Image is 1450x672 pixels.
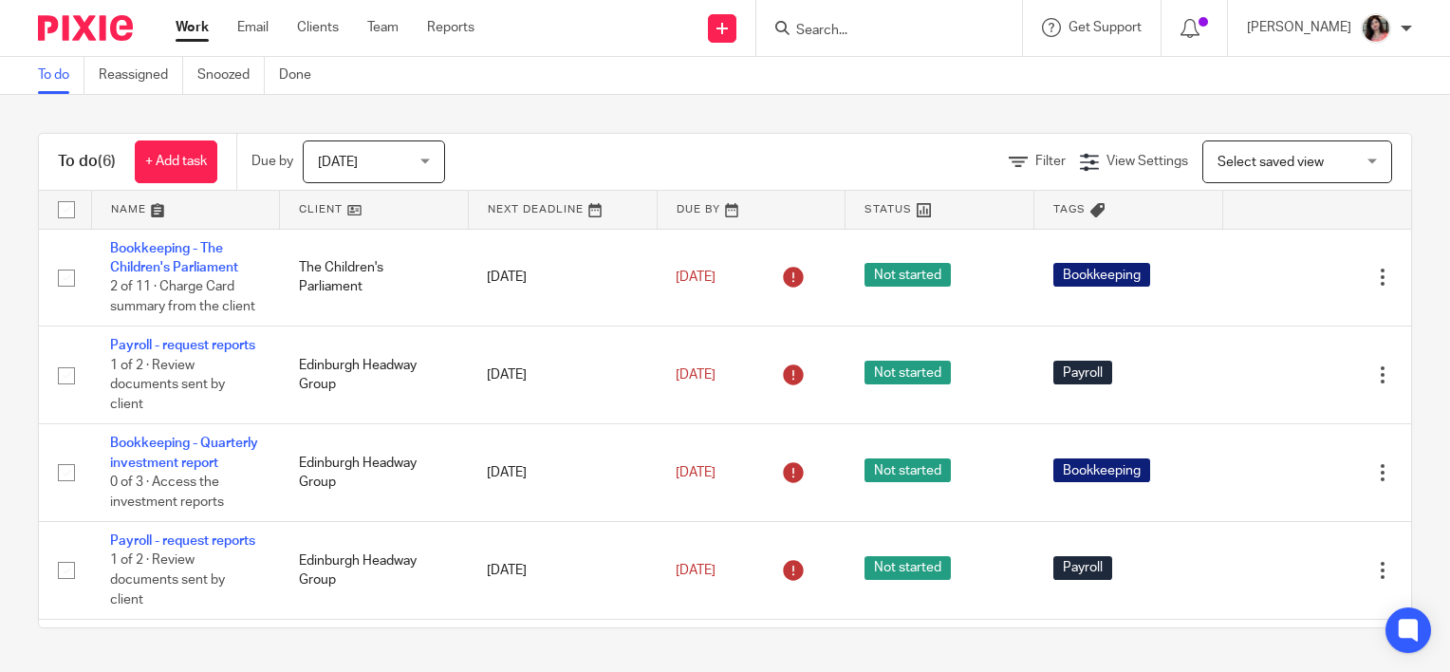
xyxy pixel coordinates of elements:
a: Work [176,18,209,37]
span: Bookkeeping [1053,458,1150,482]
a: Payroll - request reports [110,339,255,352]
a: Reassigned [99,57,183,94]
a: + Add task [135,140,217,183]
span: Get Support [1069,21,1142,34]
span: (6) [98,154,116,169]
span: [DATE] [676,564,716,577]
a: Payroll - request reports [110,534,255,548]
span: Filter [1035,155,1066,168]
a: Bookkeeping - Quarterly investment report [110,437,258,469]
span: 0 of 3 · Access the investment reports [110,476,224,509]
span: 2 of 11 · Charge Card summary from the client [110,280,255,313]
a: Clients [297,18,339,37]
td: [DATE] [468,522,657,620]
span: [DATE] [676,368,716,382]
a: Team [367,18,399,37]
p: Due by [251,152,293,171]
a: To do [38,57,84,94]
a: Reports [427,18,474,37]
td: Edinburgh Headway Group [280,424,469,522]
span: [DATE] [318,156,358,169]
span: Not started [864,263,951,287]
a: Done [279,57,325,94]
td: Edinburgh Headway Group [280,327,469,424]
a: Email [237,18,269,37]
span: Select saved view [1218,156,1324,169]
span: 1 of 2 · Review documents sent by client [110,359,225,411]
p: [PERSON_NAME] [1247,18,1351,37]
td: [DATE] [468,229,657,327]
td: The Children's Parliament [280,229,469,327]
span: Payroll [1053,556,1112,580]
span: [DATE] [676,466,716,479]
img: image002.jpg [1361,13,1391,44]
span: View Settings [1106,155,1188,168]
h1: To do [58,152,116,172]
input: Search [794,23,965,40]
td: Edinburgh Headway Group [280,522,469,620]
span: Not started [864,556,951,580]
span: Payroll [1053,361,1112,384]
span: Not started [864,361,951,384]
span: Tags [1053,204,1086,215]
a: Bookkeeping - The Children's Parliament [110,242,238,274]
td: [DATE] [468,424,657,522]
span: 1 of 2 · Review documents sent by client [110,554,225,607]
span: [DATE] [676,271,716,284]
a: Snoozed [197,57,265,94]
td: [DATE] [468,327,657,424]
span: Bookkeeping [1053,263,1150,287]
img: Pixie [38,15,133,41]
span: Not started [864,458,951,482]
